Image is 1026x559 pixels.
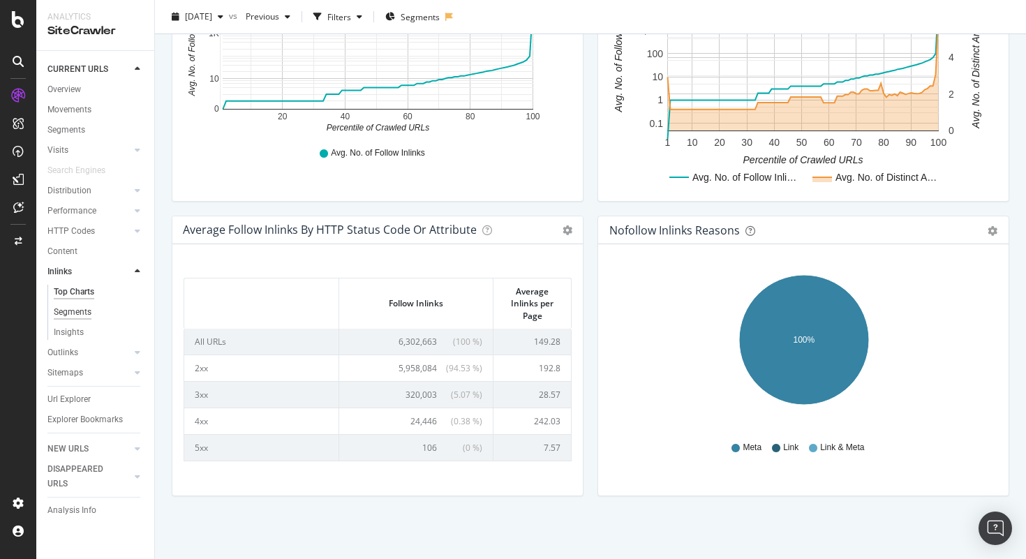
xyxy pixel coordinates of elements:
[47,23,143,39] div: SiteCrawler
[440,415,482,427] span: ( 0.38 % )
[563,225,572,235] i: Options
[47,224,131,239] a: HTTP Codes
[209,29,219,39] text: 1K
[184,408,339,434] td: 4xx
[930,137,947,148] text: 100
[47,412,144,427] a: Explorer Bookmarks
[47,103,91,117] div: Movements
[47,503,144,518] a: Analysis Info
[54,305,144,320] a: Segments
[47,103,144,117] a: Movements
[47,462,131,491] a: DISAPPEARED URLS
[835,172,937,183] text: Avg. No. of Distinct A…
[988,226,997,236] div: gear
[327,123,429,133] text: Percentile of Crawled URLs
[783,442,798,454] span: Link
[229,9,240,21] span: vs
[401,10,440,22] span: Segments
[769,137,780,148] text: 40
[184,355,339,381] td: 2xx
[493,278,571,328] th: Average Inlinks per Page
[47,366,83,380] div: Sitemaps
[820,442,864,454] span: Link & Meta
[47,143,68,158] div: Visits
[47,462,118,491] div: DISAPPEARED URLS
[187,2,197,97] text: Avg. No. of Follow Inlinks
[687,137,698,148] text: 10
[440,336,482,348] span: ( 100 % )
[796,137,808,148] text: 50
[440,362,482,374] span: ( 94.53 % )
[47,503,96,518] div: Analysis Info
[341,112,350,121] text: 40
[47,123,85,137] div: Segments
[47,244,144,259] a: Content
[185,10,212,22] span: 2025 Sep. 9th
[824,137,835,148] text: 60
[47,442,131,456] a: NEW URLS
[47,224,95,239] div: HTTP Codes
[526,112,540,121] text: 100
[47,11,143,23] div: Analytics
[47,82,81,97] div: Overview
[743,442,761,454] span: Meta
[493,408,571,434] td: 242.03
[54,285,94,299] div: Top Charts
[979,512,1012,545] div: Open Intercom Messenger
[647,48,664,59] text: 100
[184,329,339,355] td: All URLs
[47,163,119,178] a: Search Engines
[652,71,663,82] text: 10
[47,392,144,407] a: Url Explorer
[380,6,445,28] button: Segments
[184,381,339,408] td: 3xx
[184,434,339,461] td: 5xx
[399,336,437,348] span: 6,302,663
[440,442,482,454] span: ( 0 % )
[493,329,571,355] td: 149.28
[440,389,482,401] span: ( 5.07 % )
[743,154,863,165] text: Percentile of Crawled URLs
[493,434,571,461] td: 7.57
[331,147,425,159] span: Avg. No. of Follow Inlinks
[692,172,796,183] text: Avg. No. of Follow Inli…
[906,137,917,148] text: 90
[466,112,475,121] text: 80
[422,442,437,454] span: 106
[949,126,954,137] text: 0
[493,461,571,487] td: 3.26
[47,204,96,218] div: Performance
[949,52,954,63] text: 4
[47,143,131,158] a: Visits
[47,412,123,427] div: Explorer Bookmarks
[47,392,91,407] div: Url Explorer
[47,204,131,218] a: Performance
[609,267,997,428] svg: A chart.
[47,62,131,77] a: CURRENT URLS
[278,112,288,121] text: 20
[639,24,663,36] text: 1,000
[609,223,740,237] div: Nofollow Inlinks Reasons
[184,461,339,487] td: noindex
[183,221,477,239] h4: Average Follow Inlinks by HTTP Status Code or Attribute
[47,264,72,279] div: Inlinks
[47,184,91,198] div: Distribution
[794,335,815,345] text: 100%
[493,355,571,381] td: 192.8
[47,244,77,259] div: Content
[650,118,664,129] text: 0.1
[47,62,108,77] div: CURRENT URLS
[308,6,368,28] button: Filters
[714,137,725,148] text: 20
[47,123,144,137] a: Segments
[327,10,351,22] div: Filters
[47,442,89,456] div: NEW URLS
[399,362,437,374] span: 5,958,084
[47,163,105,178] div: Search Engines
[339,278,493,328] th: Follow Inlinks
[851,137,862,148] text: 70
[240,10,279,22] span: Previous
[54,305,91,320] div: Segments
[54,285,144,299] a: Top Charts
